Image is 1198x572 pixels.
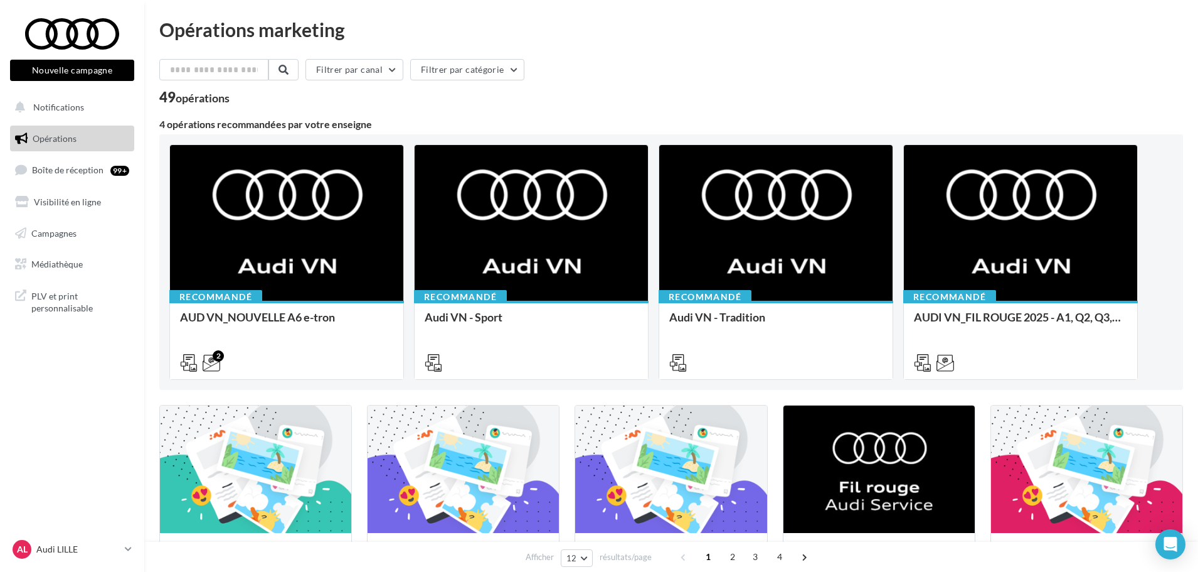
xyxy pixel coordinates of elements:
span: Boîte de réception [32,165,103,175]
span: Afficher [526,551,554,563]
span: 4 [770,547,790,567]
a: Campagnes [8,220,137,247]
span: 2 [723,547,743,567]
div: Audi VN - Tradition [669,311,883,336]
div: Recommandé [659,290,751,304]
a: Visibilité en ligne [8,189,137,215]
div: Recommandé [414,290,507,304]
div: 49 [159,90,230,104]
span: Opérations [33,133,77,144]
a: Boîte de réception99+ [8,156,137,183]
div: 4 opérations recommandées par votre enseigne [159,119,1183,129]
span: 3 [745,547,765,567]
span: résultats/page [600,551,652,563]
p: Audi LILLE [36,543,120,556]
span: PLV et print personnalisable [31,288,129,315]
span: Notifications [33,102,84,112]
div: AUD VN_NOUVELLE A6 e-tron [180,311,393,336]
div: Recommandé [169,290,262,304]
a: AL Audi LILLE [10,537,134,561]
div: Audi VN - Sport [425,311,638,336]
button: 12 [561,549,593,567]
span: Médiathèque [31,259,83,269]
div: opérations [176,92,230,104]
div: Opérations marketing [159,20,1183,39]
button: Filtrer par catégorie [410,59,524,80]
div: Open Intercom Messenger [1155,529,1185,559]
span: Visibilité en ligne [34,197,101,207]
a: Médiathèque [8,251,137,278]
span: Campagnes [31,227,77,238]
button: Notifications [8,94,132,121]
div: 99+ [110,166,129,176]
div: 2 [213,350,224,362]
div: AUDI VN_FIL ROUGE 2025 - A1, Q2, Q3, Q5 et Q4 e-tron [914,311,1127,336]
a: PLV et print personnalisable [8,283,137,320]
span: 1 [698,547,718,567]
a: Opérations [8,126,137,152]
span: 12 [566,553,577,563]
button: Nouvelle campagne [10,60,134,81]
span: AL [17,543,28,556]
div: Recommandé [903,290,996,304]
button: Filtrer par canal [305,59,403,80]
